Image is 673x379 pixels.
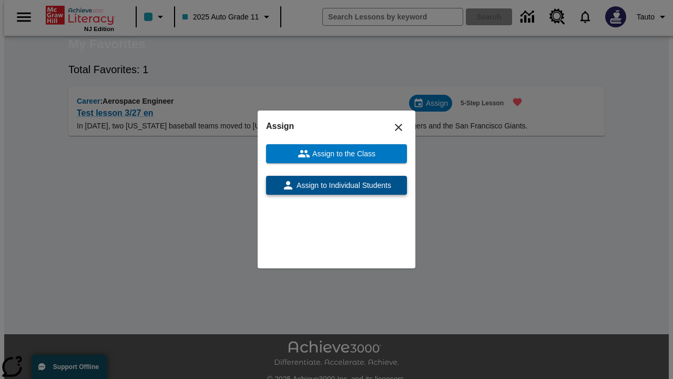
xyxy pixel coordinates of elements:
button: Close [386,115,411,140]
h6: Assign [266,119,407,134]
span: Assign to Individual Students [294,180,391,191]
button: Assign to Individual Students [266,176,407,195]
button: Assign to the Class [266,144,407,163]
span: Assign to the Class [310,148,375,159]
